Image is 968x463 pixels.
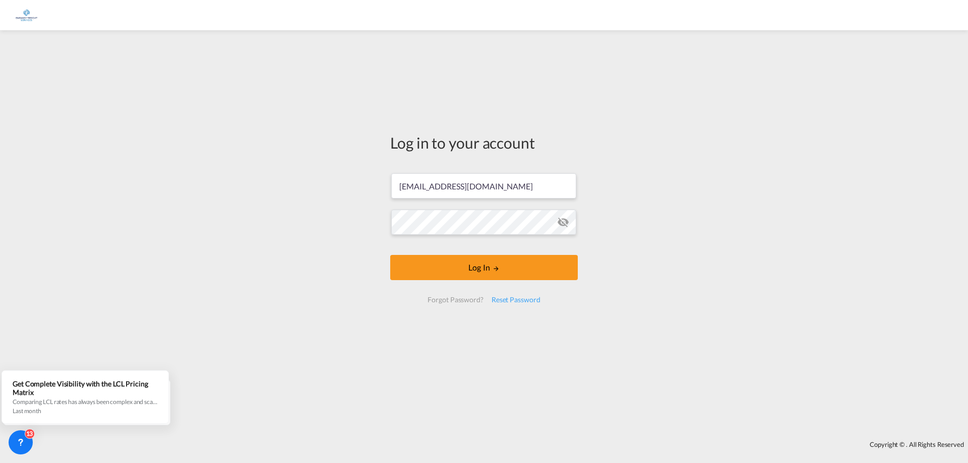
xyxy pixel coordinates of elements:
[390,132,578,153] div: Log in to your account
[488,291,544,309] div: Reset Password
[390,255,578,280] button: LOGIN
[391,173,576,199] input: Enter email/phone number
[15,4,38,27] img: 6a2c35f0b7c411ef99d84d375d6e7407.jpg
[423,291,487,309] div: Forgot Password?
[557,216,569,228] md-icon: icon-eye-off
